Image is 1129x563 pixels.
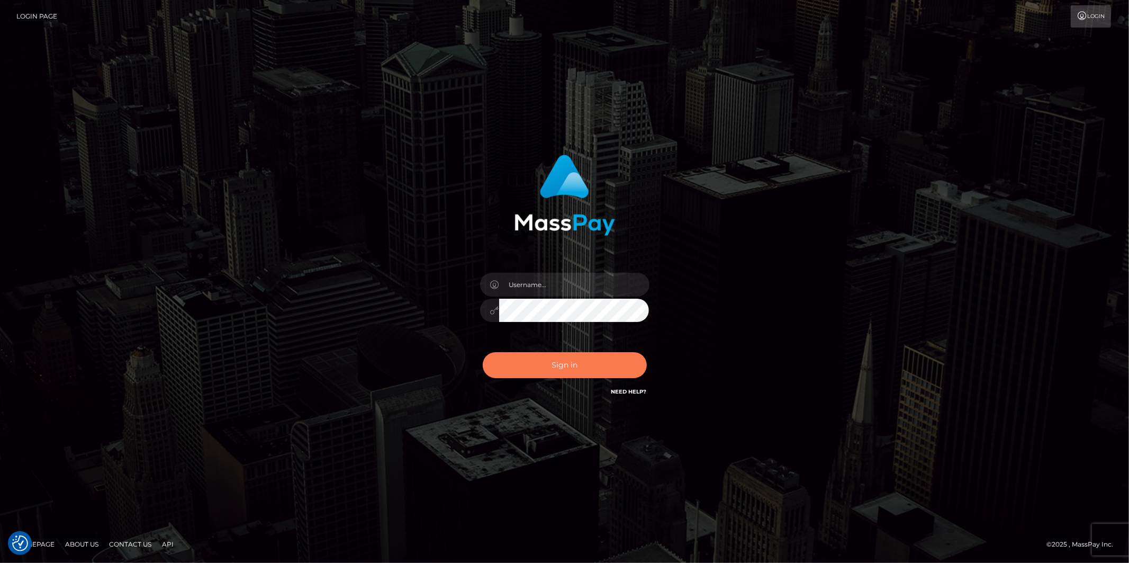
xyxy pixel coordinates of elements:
[483,352,647,378] button: Sign in
[12,535,28,551] button: Consent Preferences
[1071,5,1111,28] a: Login
[158,536,178,552] a: API
[61,536,103,552] a: About Us
[499,273,649,297] input: Username...
[12,535,28,551] img: Revisit consent button
[16,5,57,28] a: Login Page
[514,155,615,236] img: MassPay Login
[12,536,59,552] a: Homepage
[105,536,156,552] a: Contact Us
[611,388,647,395] a: Need Help?
[1046,539,1121,550] div: © 2025 , MassPay Inc.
